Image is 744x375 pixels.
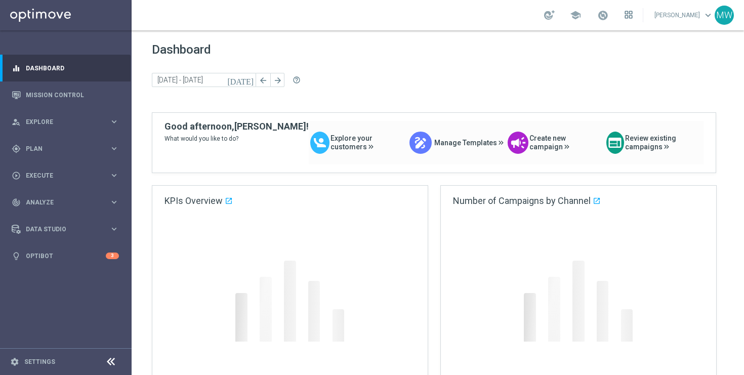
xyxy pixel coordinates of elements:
span: Data Studio [26,226,109,232]
div: Data Studio [12,225,109,234]
div: 3 [106,253,119,259]
span: Plan [26,146,109,152]
i: keyboard_arrow_right [109,117,119,127]
button: track_changes Analyze keyboard_arrow_right [11,198,119,206]
i: settings [10,357,19,366]
button: Mission Control [11,91,119,99]
i: lightbulb [12,252,21,261]
div: Analyze [12,198,109,207]
i: keyboard_arrow_right [109,144,119,153]
i: gps_fixed [12,144,21,153]
a: Optibot [26,242,106,269]
span: Execute [26,173,109,179]
i: play_circle_outline [12,171,21,180]
span: Explore [26,119,109,125]
button: gps_fixed Plan keyboard_arrow_right [11,145,119,153]
div: Mission Control [12,81,119,108]
i: keyboard_arrow_right [109,224,119,234]
i: keyboard_arrow_right [109,197,119,207]
span: keyboard_arrow_down [702,10,714,21]
button: person_search Explore keyboard_arrow_right [11,118,119,126]
button: equalizer Dashboard [11,64,119,72]
div: Dashboard [12,55,119,81]
i: equalizer [12,64,21,73]
i: keyboard_arrow_right [109,171,119,180]
div: Plan [12,144,109,153]
div: Optibot [12,242,119,269]
span: Analyze [26,199,109,205]
a: Dashboard [26,55,119,81]
div: Explore [12,117,109,127]
i: person_search [12,117,21,127]
div: Execute [12,171,109,180]
a: Mission Control [26,81,119,108]
span: school [570,10,581,21]
i: track_changes [12,198,21,207]
button: Data Studio keyboard_arrow_right [11,225,119,233]
a: Settings [24,359,55,365]
button: play_circle_outline Execute keyboard_arrow_right [11,172,119,180]
button: lightbulb Optibot 3 [11,252,119,260]
div: MW [715,6,734,25]
a: [PERSON_NAME]keyboard_arrow_down [653,8,715,23]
